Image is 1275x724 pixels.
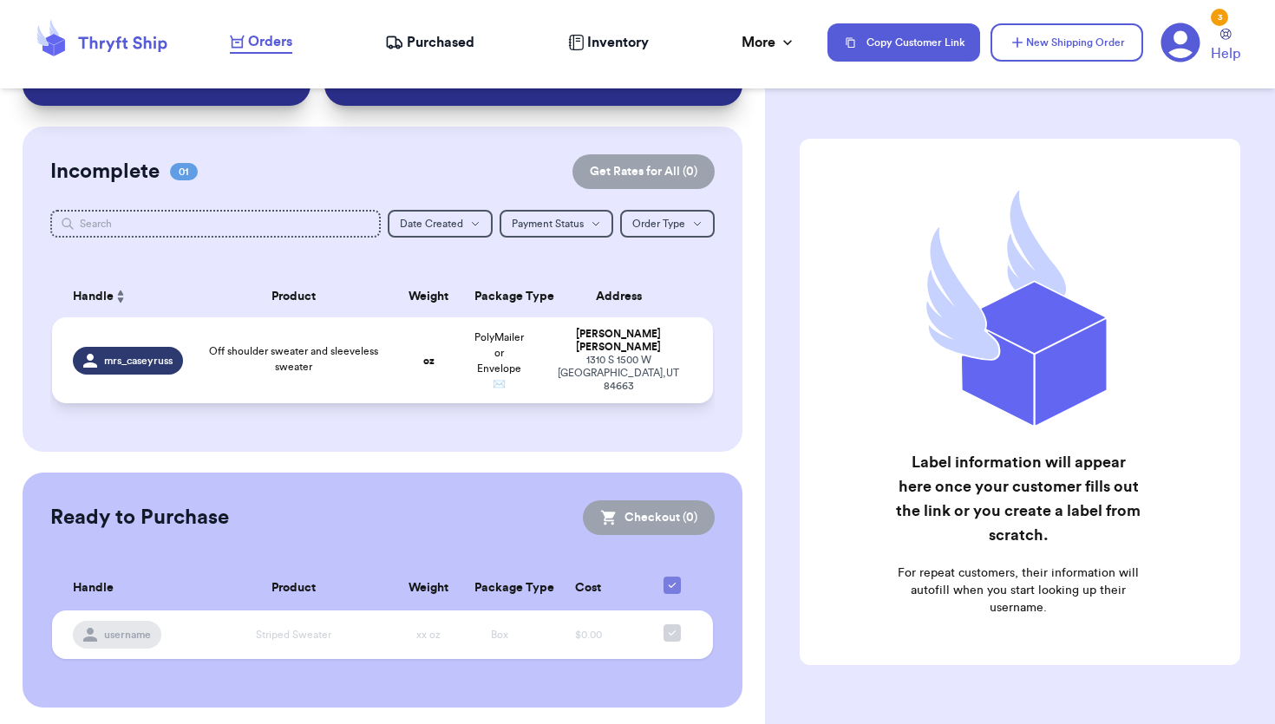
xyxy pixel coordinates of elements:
div: 1310 S 1500 W [GEOGRAPHIC_DATA] , UT 84663 [546,354,692,393]
button: New Shipping Order [991,23,1143,62]
button: Copy Customer Link [827,23,980,62]
span: xx oz [416,629,441,640]
div: More [742,32,796,53]
a: Inventory [568,32,649,53]
a: 3 [1161,23,1200,62]
span: Purchased [407,32,474,53]
span: 01 [170,163,198,180]
button: Sort ascending [114,286,127,307]
th: Weight [393,566,464,610]
th: Package Type [464,566,535,610]
span: PolyMailer or Envelope ✉️ [474,332,524,389]
span: Handle [73,288,114,306]
th: Address [535,276,713,317]
span: Order Type [632,219,685,229]
h2: Label information will appear here once your customer fills out the link or you create a label fr... [895,450,1141,547]
span: Box [491,629,508,640]
span: $0.00 [575,629,602,640]
span: username [104,628,151,642]
strong: oz [423,355,435,366]
span: Off shoulder sweater and sleeveless sweater [209,346,378,372]
th: Product [194,566,393,610]
div: [PERSON_NAME] [PERSON_NAME] [546,328,692,354]
button: Payment Status [500,210,613,238]
span: Handle [73,579,114,597]
span: Payment Status [512,219,584,229]
span: Date Created [400,219,463,229]
a: Orders [230,31,292,54]
a: Purchased [385,32,474,53]
span: mrs_caseyruss [104,354,173,368]
th: Package Type [464,276,535,317]
span: Inventory [587,32,649,53]
span: Orders [248,31,292,52]
button: Date Created [388,210,493,238]
th: Weight [393,276,464,317]
a: Help [1211,29,1240,64]
th: Product [194,276,393,317]
span: Help [1211,43,1240,64]
button: Checkout (0) [583,500,715,535]
p: For repeat customers, their information will autofill when you start looking up their username. [895,564,1141,616]
span: Striped Sweater [256,629,331,640]
h2: Ready to Purchase [50,504,229,532]
th: Cost [535,566,642,610]
input: Search [50,210,380,238]
h2: Incomplete [50,158,160,186]
div: 3 [1211,9,1228,26]
button: Order Type [620,210,715,238]
button: Get Rates for All (0) [572,154,715,189]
